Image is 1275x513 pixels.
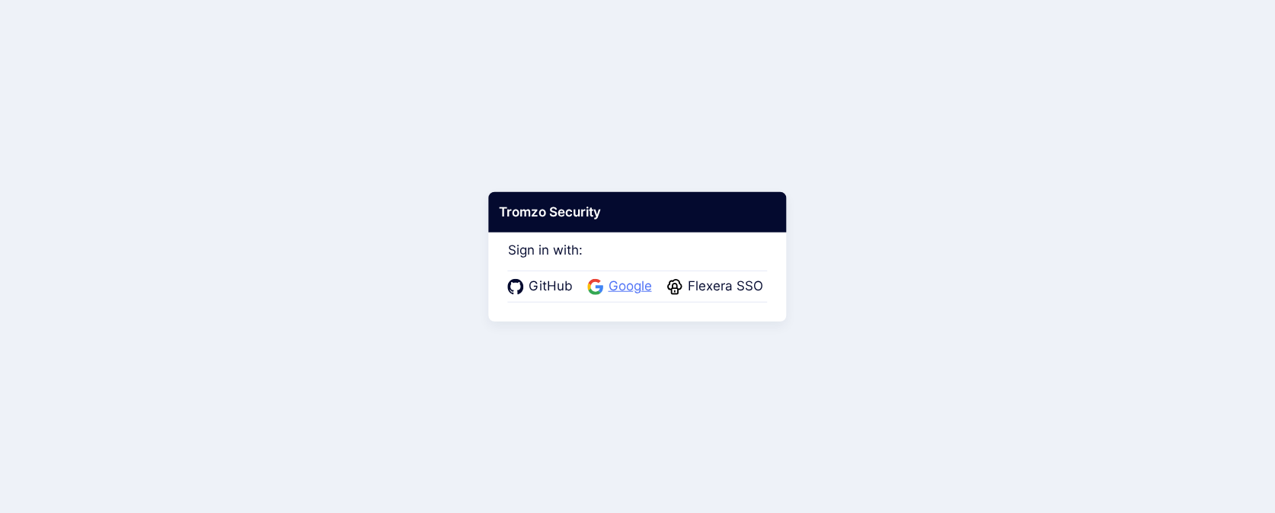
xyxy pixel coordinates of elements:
[683,277,768,297] span: Flexera SSO
[524,277,577,297] span: GitHub
[604,277,657,297] span: Google
[488,191,786,232] div: Tromzo Security
[508,221,768,302] div: Sign in with:
[508,277,577,297] a: GitHub
[588,277,657,297] a: Google
[667,277,768,297] a: Flexera SSO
